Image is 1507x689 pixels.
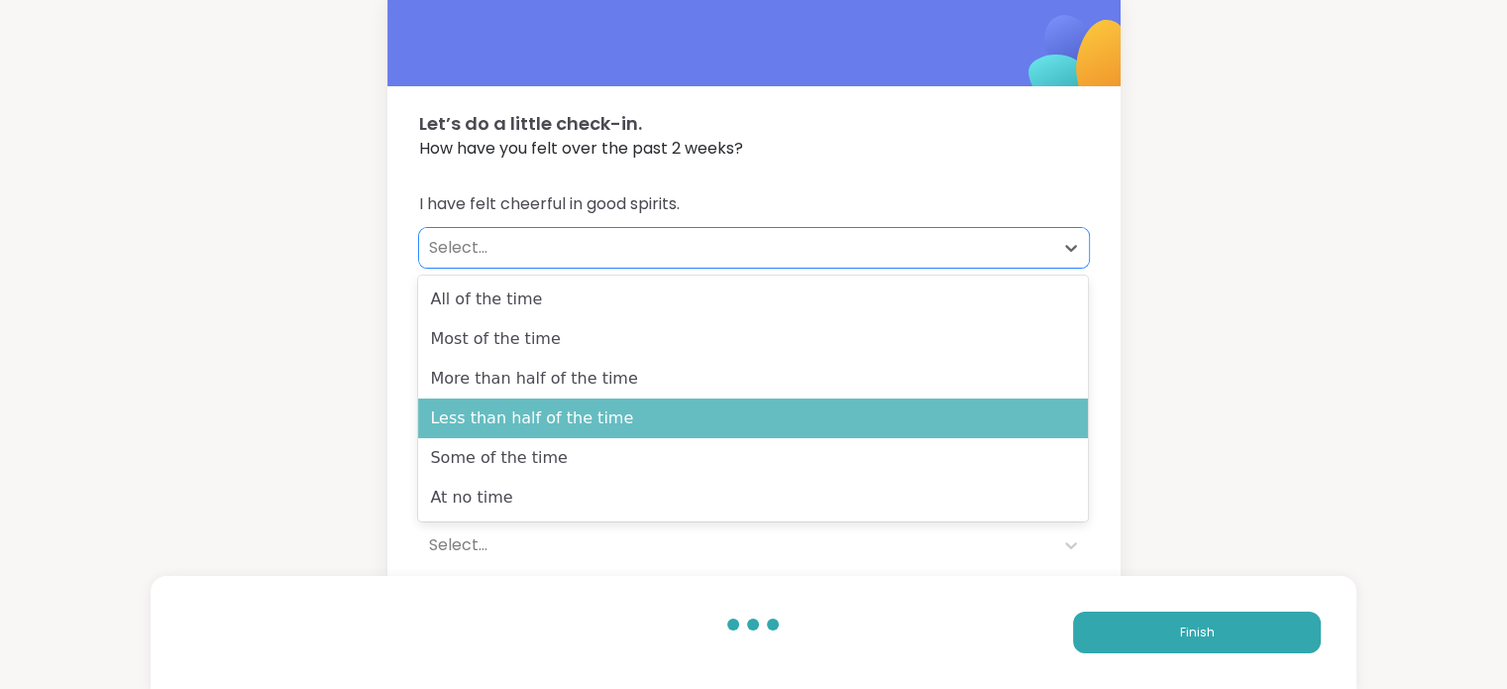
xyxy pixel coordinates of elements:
[1073,612,1321,653] button: Finish
[419,110,1089,137] span: Let’s do a little check-in.
[418,478,1088,517] div: At no time
[418,280,1088,319] div: All of the time
[1179,624,1214,641] span: Finish
[419,192,1089,216] span: I have felt cheerful in good spirits.
[429,533,1043,557] div: Select...
[429,236,1043,260] div: Select...
[419,137,1089,161] span: How have you felt over the past 2 weeks?
[418,438,1088,478] div: Some of the time
[418,319,1088,359] div: Most of the time
[418,359,1088,399] div: More than half of the time
[418,399,1088,438] div: Less than half of the time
